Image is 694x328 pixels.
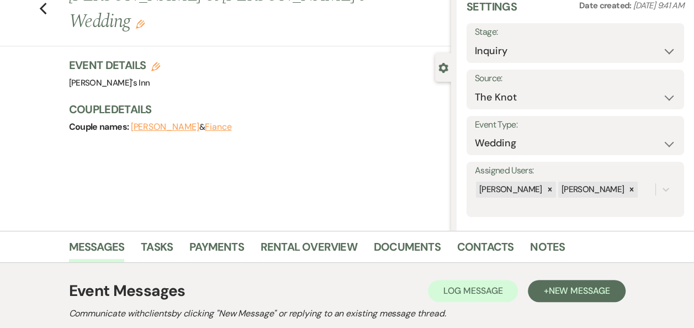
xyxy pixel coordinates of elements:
h2: Communicate with clients by clicking "New Message" or replying to an existing message thread. [69,307,626,320]
button: [PERSON_NAME] [131,123,199,131]
div: [PERSON_NAME] [476,182,544,198]
button: Edit [136,19,145,29]
button: Fiance [205,123,232,131]
a: Payments [189,238,244,262]
button: Log Message [428,280,518,302]
label: Event Type: [475,117,676,133]
a: Tasks [141,238,173,262]
label: Source: [475,71,676,87]
span: New Message [548,285,610,297]
span: & [131,121,232,133]
h3: Event Details [69,57,161,73]
a: Documents [374,238,441,262]
a: Notes [530,238,565,262]
a: Contacts [457,238,514,262]
button: +New Message [528,280,625,302]
div: [PERSON_NAME] [558,182,626,198]
span: Couple names: [69,121,131,133]
a: Rental Overview [261,238,357,262]
h3: Couple Details [69,102,441,117]
a: Messages [69,238,125,262]
h1: Event Messages [69,279,186,303]
label: Stage: [475,24,676,40]
span: [PERSON_NAME]'s Inn [69,77,150,88]
label: Assigned Users: [475,163,676,179]
button: Close lead details [438,62,448,72]
span: Log Message [443,285,502,297]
